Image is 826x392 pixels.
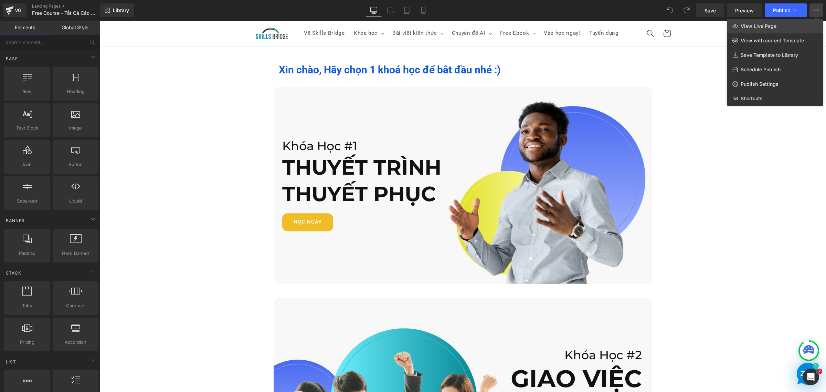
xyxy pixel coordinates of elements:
[183,161,553,186] h1: thuyết phục
[6,302,48,309] span: Tabs
[396,5,440,21] summary: Free Ebook
[100,3,134,17] a: New Library
[680,3,693,17] button: Redo
[6,197,48,205] span: Separator
[715,344,717,346] span: 1
[155,7,190,18] img: Logo Skills Bridge
[5,270,22,276] span: Stack
[741,38,804,44] span: View with current Template
[183,118,553,133] h1: Khóa Học #1
[55,250,96,257] span: Hero Banner
[50,21,100,34] a: Global Style
[6,161,48,168] span: Icon
[803,369,819,385] iframe: Intercom live chat
[5,55,19,62] span: Base
[741,52,798,58] span: Save Template to Library
[293,9,338,16] span: Bài viết kiến thức
[55,339,96,346] span: Accordion
[55,88,96,95] span: Heading
[440,5,485,21] a: Vào học ngay!
[741,95,763,102] span: Shortcuts
[741,23,776,29] span: View Live Page
[5,359,17,365] span: List
[735,7,754,14] span: Preview
[32,10,98,16] span: Free Course - Tất Cả Các Khóa
[6,124,48,132] span: Text Block
[174,344,542,373] h1: giao việc
[663,3,677,17] button: Undo
[543,4,559,21] summary: Tìm kiếm
[183,193,234,211] a: HỌC NGAY
[6,339,48,346] span: Pricing
[352,9,386,16] span: Chuyên đề AI
[55,197,96,205] span: Liquid
[399,3,415,17] a: Tablet
[288,5,348,21] summary: Bài viết kiến thức
[200,5,250,21] a: Về Skills Bridge
[741,66,781,73] span: Schedule Publish
[32,3,111,9] a: Landing Pages
[174,328,542,342] h1: Khóa Học #2
[113,7,129,13] span: Library
[765,3,807,17] button: Publish
[179,43,548,55] h1: Xin chào, Hãy chọn 1 khoá học để bắt đầu nhé :)
[254,9,278,16] span: Khóa học
[705,7,716,14] span: Save
[366,3,382,17] a: Desktop
[741,81,779,87] span: Publish Settings
[401,9,430,16] span: Free Ebook
[55,161,96,168] span: Button
[490,9,519,16] span: Tuyển dụng
[204,9,245,16] span: Về Skills Bridge
[183,135,553,159] h1: Thuyết trình
[5,217,25,224] span: Banner
[817,369,822,374] span: 2
[773,8,790,13] span: Publish
[727,3,762,17] a: Preview
[444,9,481,16] span: Vào học ngay!
[250,5,288,21] summary: Khóa học
[809,3,823,17] button: View Live PageView with current TemplateSave Template to LibrarySchedule PublishPublish SettingsS...
[485,5,524,21] a: Tuyển dụng
[382,3,399,17] a: Laptop
[14,6,22,15] div: v6
[55,302,96,309] span: Carousel
[6,250,48,257] span: Parallax
[55,124,96,132] span: Image
[6,88,48,95] span: Row
[3,3,27,17] a: v6
[415,3,432,17] a: Mobile
[348,5,396,21] summary: Chuyên đề AI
